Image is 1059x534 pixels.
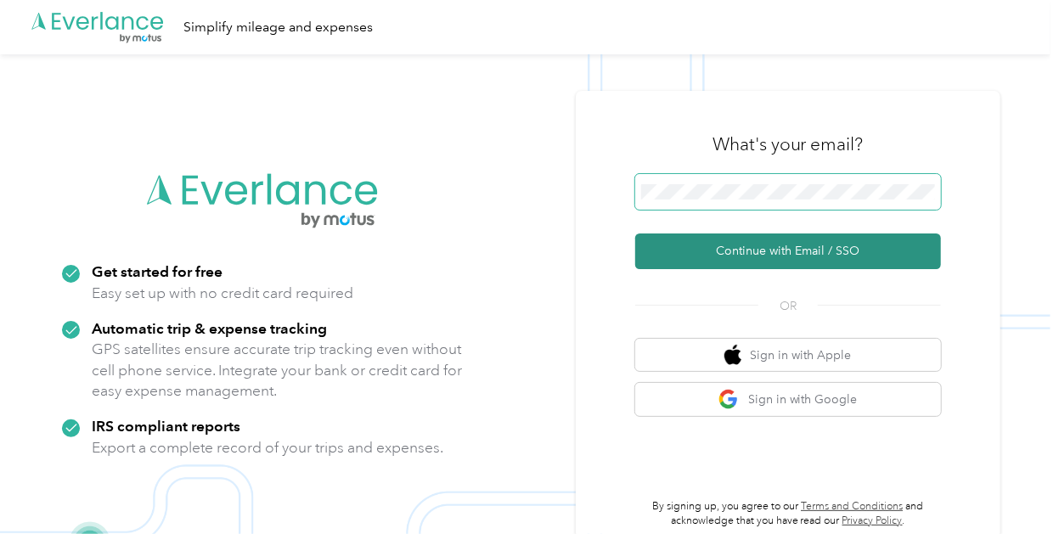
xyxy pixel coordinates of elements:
[713,132,864,156] h3: What's your email?
[635,233,941,269] button: Continue with Email / SSO
[183,17,373,38] div: Simplify mileage and expenses
[724,345,741,366] img: apple logo
[635,383,941,416] button: google logoSign in with Google
[635,499,941,529] p: By signing up, you agree to our and acknowledge that you have read our .
[842,514,903,527] a: Privacy Policy
[92,417,240,435] strong: IRS compliant reports
[92,319,327,337] strong: Automatic trip & expense tracking
[758,297,818,315] span: OR
[92,339,463,402] p: GPS satellites ensure accurate trip tracking even without cell phone service. Integrate your bank...
[718,389,740,410] img: google logo
[92,283,353,304] p: Easy set up with no credit card required
[801,500,903,513] a: Terms and Conditions
[92,262,223,280] strong: Get started for free
[635,339,941,372] button: apple logoSign in with Apple
[92,437,443,458] p: Export a complete record of your trips and expenses.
